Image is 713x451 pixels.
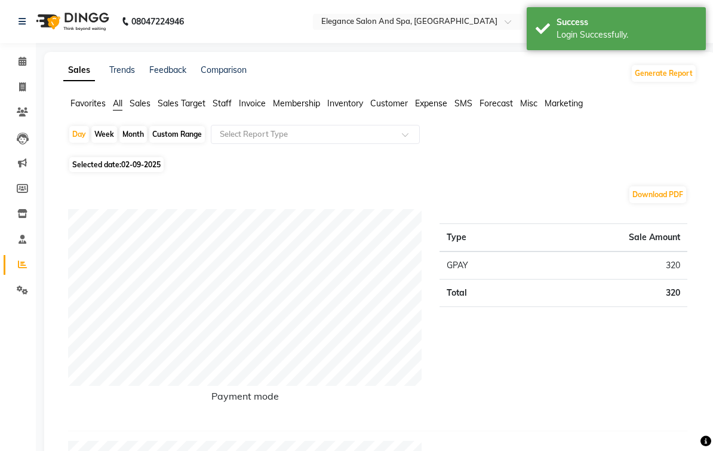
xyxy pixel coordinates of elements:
span: All [113,98,122,109]
div: Custom Range [149,126,205,143]
span: Selected date: [69,157,164,172]
span: Marketing [545,98,583,109]
span: Sales Target [158,98,205,109]
div: Week [91,126,117,143]
span: Favorites [70,98,106,109]
td: 320 [527,251,687,280]
b: 08047224946 [131,5,184,38]
img: logo [30,5,112,38]
span: Forecast [480,98,513,109]
span: Inventory [327,98,363,109]
button: Generate Report [632,65,696,82]
span: Customer [370,98,408,109]
button: Download PDF [629,186,686,203]
span: Staff [213,98,232,109]
td: Total [440,280,527,307]
td: 320 [527,280,687,307]
a: Feedback [149,65,186,75]
h6: Payment mode [68,391,422,407]
span: Misc [520,98,537,109]
div: Success [557,16,697,29]
div: Month [119,126,147,143]
td: GPAY [440,251,527,280]
span: Expense [415,98,447,109]
span: Invoice [239,98,266,109]
div: Login Successfully. [557,29,697,41]
th: Sale Amount [527,224,687,252]
a: Comparison [201,65,247,75]
a: Trends [109,65,135,75]
span: SMS [454,98,472,109]
span: 02-09-2025 [121,160,161,169]
th: Type [440,224,527,252]
a: Sales [63,60,95,81]
div: Day [69,126,89,143]
span: Sales [130,98,150,109]
span: Membership [273,98,320,109]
